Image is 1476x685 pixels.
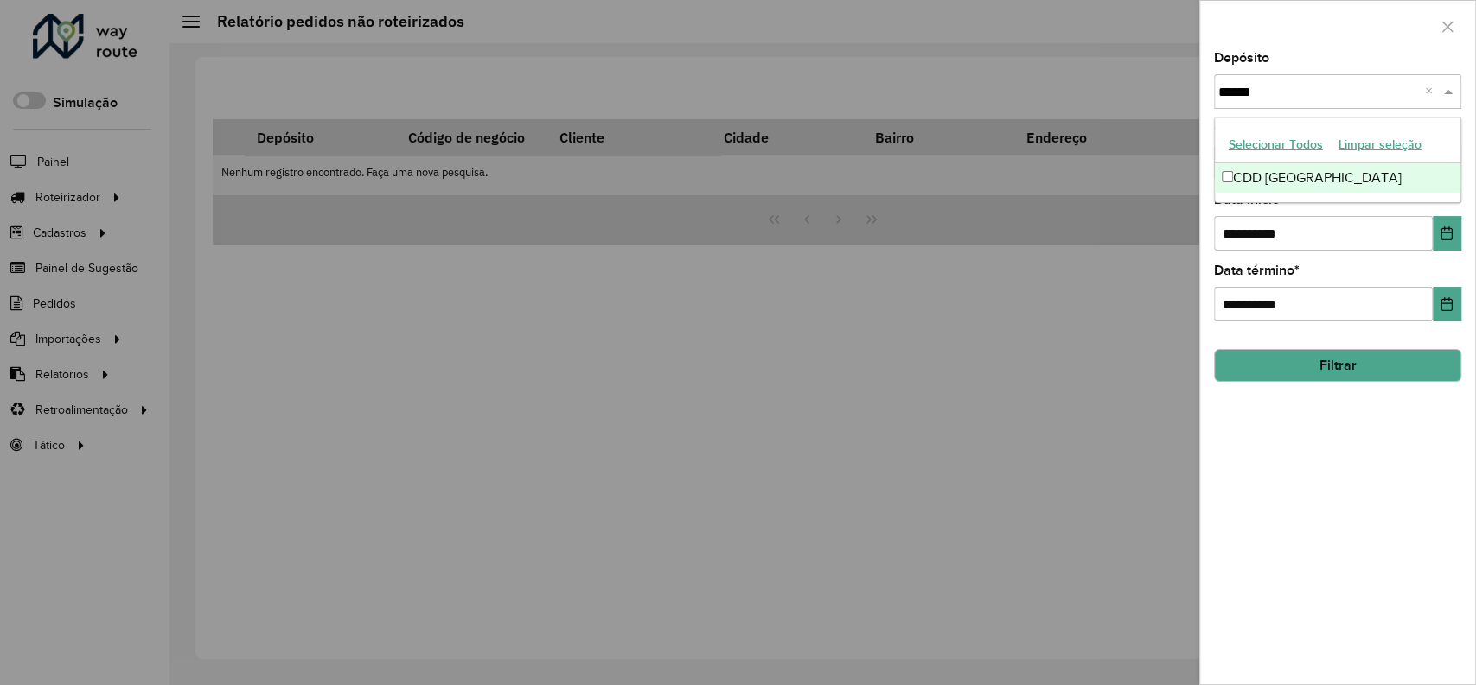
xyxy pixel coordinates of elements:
[1214,349,1461,382] button: Filtrar
[1221,131,1331,158] button: Selecionar Todos
[1214,260,1300,281] label: Data término
[1331,131,1429,158] button: Limpar seleção
[1214,117,1461,203] ng-dropdown-panel: Options list
[1214,48,1269,68] label: Depósito
[1425,81,1440,102] span: Clear all
[1433,287,1461,321] button: Choose Date
[1215,163,1460,193] div: CDD [GEOGRAPHIC_DATA]
[1433,216,1461,251] button: Choose Date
